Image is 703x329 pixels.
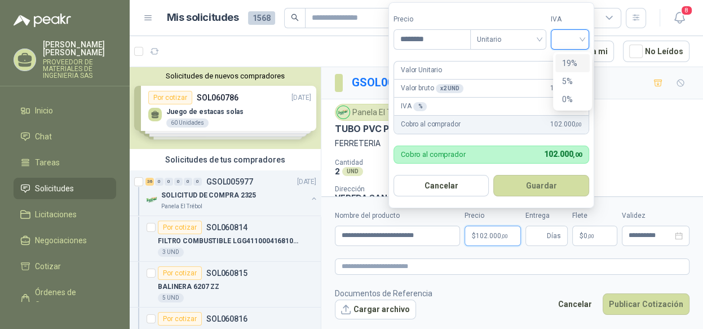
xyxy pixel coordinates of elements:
[669,8,689,28] button: 8
[401,65,442,76] p: Valor Unitario
[401,101,427,112] p: IVA
[575,121,582,128] span: ,00
[206,315,247,323] p: SOL060816
[393,175,489,196] button: Cancelar
[393,14,470,25] label: Precio
[14,230,116,251] a: Negociaciones
[167,10,239,26] h1: Mis solicitudes
[158,293,184,302] div: 5 UND
[43,41,116,56] p: [PERSON_NAME] [PERSON_NAME]
[14,126,116,147] a: Chat
[35,130,52,143] span: Chat
[14,14,71,27] img: Logo peakr
[562,57,583,69] div: 19%
[158,248,184,257] div: 3 UND
[555,72,590,90] div: 5%
[14,282,116,315] a: Órdenes de Compra
[401,83,464,94] p: Valor bruto
[206,178,253,186] p: GSOL005977
[401,119,460,130] p: Cobro al comprador
[436,84,463,93] div: x 2 UND
[14,204,116,225] a: Licitaciones
[158,266,202,280] div: Por cotizar
[155,178,163,186] div: 0
[680,5,693,16] span: 8
[158,312,202,326] div: Por cotizar
[550,119,582,130] span: 102.000
[551,14,589,25] label: IVA
[158,282,219,292] p: BALINERA 6207 ZZ
[291,14,299,21] span: search
[14,152,116,173] a: Tareas
[145,175,319,211] a: 36 0 0 0 0 0 GSOL005977[DATE] Company LogoSOLICITUD DE COMPRA 2325Panela El Trébol
[493,175,589,196] button: Guardar
[248,11,275,25] span: 1568
[352,76,418,89] a: GSOL005977
[130,149,321,170] div: Solicitudes de tus compradores
[337,106,350,119] img: Company Logo
[35,208,77,221] span: Licitaciones
[43,59,116,79] p: PROVEEDOR DE MATERIALES DE INGENIERIA SAS
[130,262,321,308] a: Por cotizarSOL060815BALINERA 6207 ZZ5 UND
[622,210,689,221] label: Validez
[174,178,183,186] div: 0
[161,202,202,211] p: Panela El Trébol
[335,166,340,176] p: 2
[35,234,87,247] span: Negociaciones
[477,31,540,48] span: Unitario
[158,236,298,247] p: FILTRO COMBUSTIBLE LGG4110004168101 CARG
[401,151,466,158] p: Cobro al comprador
[161,190,256,201] p: SOLICITUD DE COMPRA 2325
[134,72,316,80] button: Solicitudes de nuevos compradores
[552,293,598,315] button: Cancelar
[580,233,583,239] span: $
[35,182,74,195] span: Solicitudes
[145,178,154,186] div: 36
[465,210,521,221] label: Precio
[35,156,60,169] span: Tareas
[130,216,321,262] a: Por cotizarSOL060814FILTRO COMBUSTIBLE LGG4110004168101 CARG3 UND
[572,226,617,246] p: $ 0,00
[352,74,482,91] p: / SOL060856
[14,256,116,277] a: Cotizar
[335,210,460,221] label: Nombre del producto
[335,137,689,150] p: FERRETERIA
[297,177,316,187] p: [DATE]
[476,233,508,239] span: 102.000
[562,75,583,87] div: 5%
[335,185,435,193] p: Dirección
[335,159,459,166] p: Cantidad
[206,223,247,231] p: SOL060814
[184,178,192,186] div: 0
[145,193,159,207] img: Company Logo
[550,83,582,94] span: 102.000
[501,233,508,239] span: ,00
[583,233,594,239] span: 0
[206,269,247,277] p: SOL060815
[335,123,469,135] p: TUBO PVC PRESION 2" X 6 MT
[335,104,414,121] div: Panela El Trébol
[342,167,363,176] div: UND
[335,300,416,320] button: Cargar archivo
[35,104,53,117] span: Inicio
[335,287,432,300] p: Documentos de Referencia
[193,178,202,186] div: 0
[130,67,321,149] div: Solicitudes de nuevos compradoresPor cotizarSOL060786[DATE] Juego de estacas solas60 UnidadesPor ...
[413,102,427,111] div: %
[572,210,617,221] label: Flete
[525,210,568,221] label: Entrega
[165,178,173,186] div: 0
[35,260,61,273] span: Cotizar
[547,226,561,245] span: Días
[158,221,202,234] div: Por cotizar
[14,178,116,199] a: Solicitudes
[603,293,689,315] button: Publicar Cotización
[35,286,105,311] span: Órdenes de Compra
[335,193,435,231] p: VEREDA SANJON DE PIEDRA [GEOGRAPHIC_DATA] , [GEOGRAPHIC_DATA]
[562,93,583,106] div: 0%
[587,233,594,239] span: ,00
[544,150,582,159] span: 102.000
[555,90,590,108] div: 0%
[465,226,521,246] p: $102.000,00
[14,100,116,121] a: Inicio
